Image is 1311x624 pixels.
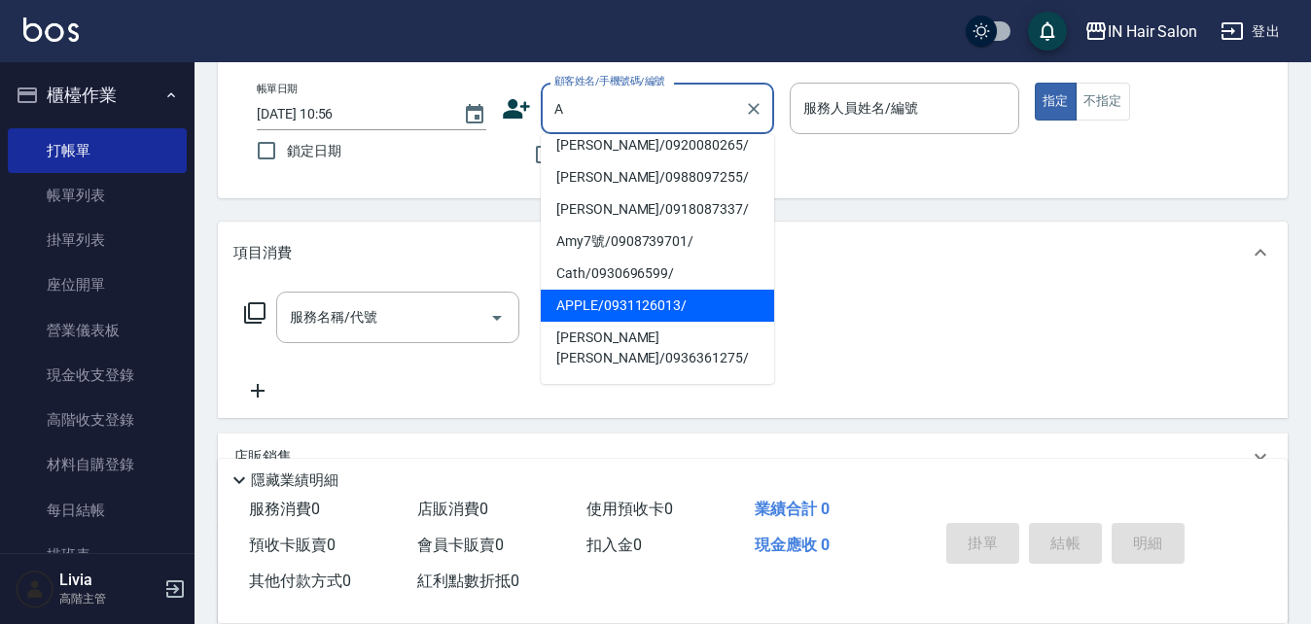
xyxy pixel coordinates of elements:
[541,374,774,406] li: Hank/0914011245/
[417,572,519,590] span: 紅利點數折抵 0
[417,500,488,518] span: 店販消費 0
[1076,83,1130,121] button: 不指定
[8,70,187,121] button: 櫃檯作業
[16,570,54,608] img: Person
[1077,12,1205,52] button: IN Hair Salon
[249,572,351,590] span: 其他付款方式 0
[8,533,187,577] a: 排班表
[8,218,187,262] a: 掛單列表
[59,590,159,607] p: 高階主管
[481,302,513,333] button: Open
[541,225,774,258] li: Amy7號/0908739701/
[8,398,187,442] a: 高階收支登錄
[740,95,767,122] button: Clear
[8,173,187,218] a: 帳單列表
[451,91,498,138] button: Choose date, selected date is 2025-10-04
[249,500,320,518] span: 服務消費 0
[541,193,774,225] li: [PERSON_NAME]/0918087337/
[23,17,79,42] img: Logo
[8,442,187,487] a: 材料自購登錄
[59,571,159,590] h5: Livia
[8,308,187,353] a: 營業儀表板
[8,128,187,173] a: 打帳單
[218,433,1288,480] div: 店販銷售
[218,222,1288,284] div: 項目消費
[257,82,298,96] label: 帳單日期
[8,262,187,307] a: 座位開單
[541,258,774,290] li: Cath/0930696599/
[1213,14,1288,50] button: 登出
[541,161,774,193] li: [PERSON_NAME]/0988097255/
[8,353,187,398] a: 現金收支登錄
[541,322,774,374] li: [PERSON_NAME] [PERSON_NAME]/0936361275/
[541,129,774,161] li: [PERSON_NAME]/0920080265/
[1108,19,1197,44] div: IN Hair Salon
[554,74,665,88] label: 顧客姓名/手機號碼/編號
[541,290,774,322] li: APPLE/0931126013/
[251,470,338,491] p: 隱藏業績明細
[586,536,642,554] span: 扣入金 0
[233,243,292,263] p: 項目消費
[586,500,673,518] span: 使用預收卡 0
[755,500,830,518] span: 業績合計 0
[233,447,292,468] p: 店販銷售
[257,98,443,130] input: YYYY/MM/DD hh:mm
[417,536,504,554] span: 會員卡販賣 0
[755,536,830,554] span: 現金應收 0
[8,488,187,533] a: 每日結帳
[1028,12,1067,51] button: save
[249,536,336,554] span: 預收卡販賣 0
[287,141,341,161] span: 鎖定日期
[1035,83,1077,121] button: 指定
